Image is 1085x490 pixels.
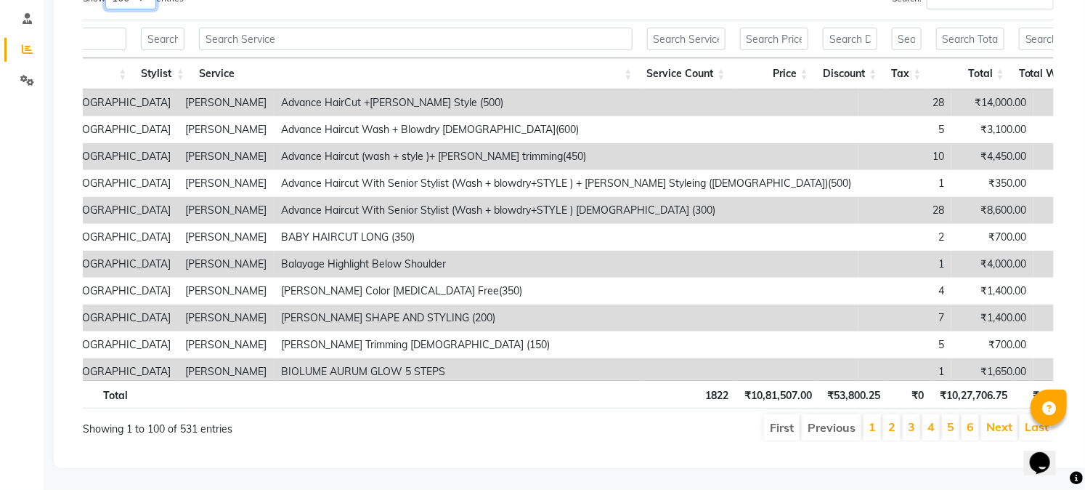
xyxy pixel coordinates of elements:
td: ₹1,400.00 [951,278,1033,305]
th: Tax: activate to sort column ascending [885,58,929,89]
td: Advance HairCut +[PERSON_NAME] Style (500) [274,89,858,116]
td: 10 [858,143,951,170]
th: Service: activate to sort column ascending [192,58,640,89]
a: 1 [869,419,876,434]
input: Search Stylist [141,28,184,50]
a: 5 [947,419,954,434]
td: Advance Haircut With Senior Stylist (Wash + blowdry+STYLE ) [DEMOGRAPHIC_DATA] (300) [274,197,858,224]
td: ₹8,600.00 [951,197,1033,224]
td: [PERSON_NAME] Trimming [DEMOGRAPHIC_DATA] (150) [274,332,858,358]
td: [PERSON_NAME] [178,251,274,278]
a: Last [1025,419,1049,434]
td: 1 [858,251,951,278]
td: [PERSON_NAME] [178,278,274,305]
td: BIOLUME AURUM GLOW 5 STEPS [274,358,858,385]
input: Search Tax [892,28,922,50]
th: 1822 [643,380,736,409]
th: ₹0 [888,380,932,409]
th: Service Count: activate to sort column ascending [640,58,733,89]
td: ₹4,450.00 [951,143,1033,170]
input: Search Price [740,28,808,50]
td: [PERSON_NAME] SHAPE AND STYLING (200) [274,305,858,332]
td: [PERSON_NAME] [178,332,274,358]
th: Total: activate to sort column ascending [929,58,1012,89]
a: 6 [967,419,974,434]
td: 1 [858,358,951,385]
td: 2 [858,224,951,251]
td: ₹14,000.00 [951,89,1033,116]
th: Discount: activate to sort column ascending [816,58,885,89]
input: Search Total [936,28,1004,50]
td: 5 [858,332,951,358]
input: Search Service [199,28,633,50]
a: Next [986,419,1012,434]
th: ₹53,800.25 [819,380,888,409]
td: 5 [858,116,951,143]
td: [PERSON_NAME] Color [MEDICAL_DATA] Free(350) [274,278,858,305]
td: ₹4,000.00 [951,251,1033,278]
td: ₹1,400.00 [951,305,1033,332]
th: Stylist: activate to sort column ascending [134,58,192,89]
td: ₹3,100.00 [951,116,1033,143]
a: 2 [888,419,895,434]
td: ₹700.00 [951,332,1033,358]
td: ₹350.00 [951,170,1033,197]
td: ₹1,650.00 [951,358,1033,385]
td: [PERSON_NAME] [178,143,274,170]
input: Search Service Count [647,28,726,50]
div: Showing 1 to 100 of 531 entries [83,413,475,437]
td: 7 [858,305,951,332]
td: 28 [858,89,951,116]
td: [PERSON_NAME] [178,358,274,385]
td: [PERSON_NAME] [178,305,274,332]
a: 3 [908,419,915,434]
th: ₹10,81,507.00 [736,380,819,409]
th: Price: activate to sort column ascending [733,58,816,89]
iframe: chat widget [1024,432,1070,475]
th: ₹10,27,706.75 [932,380,1015,409]
td: [PERSON_NAME] [178,170,274,197]
td: 1 [858,170,951,197]
td: 4 [858,278,951,305]
input: Search Discount [823,28,877,50]
td: Balayage Highlight Below Shoulder [274,251,858,278]
td: Advance Haircut (wash + style )+ [PERSON_NAME] trimming(450) [274,143,858,170]
td: ₹700.00 [951,224,1033,251]
a: 4 [927,419,935,434]
td: 28 [858,197,951,224]
td: [PERSON_NAME] [178,116,274,143]
td: BABY HAIRCUT LONG (350) [274,224,858,251]
td: [PERSON_NAME] [178,89,274,116]
td: Advance Haircut With Senior Stylist (Wash + blowdry+STYLE ) + [PERSON_NAME] Styleing ([DEMOGRAPHI... [274,170,858,197]
td: [PERSON_NAME] [178,197,274,224]
td: [PERSON_NAME] [178,224,274,251]
td: Advance Haircut Wash + Blowdry [DEMOGRAPHIC_DATA](600) [274,116,858,143]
